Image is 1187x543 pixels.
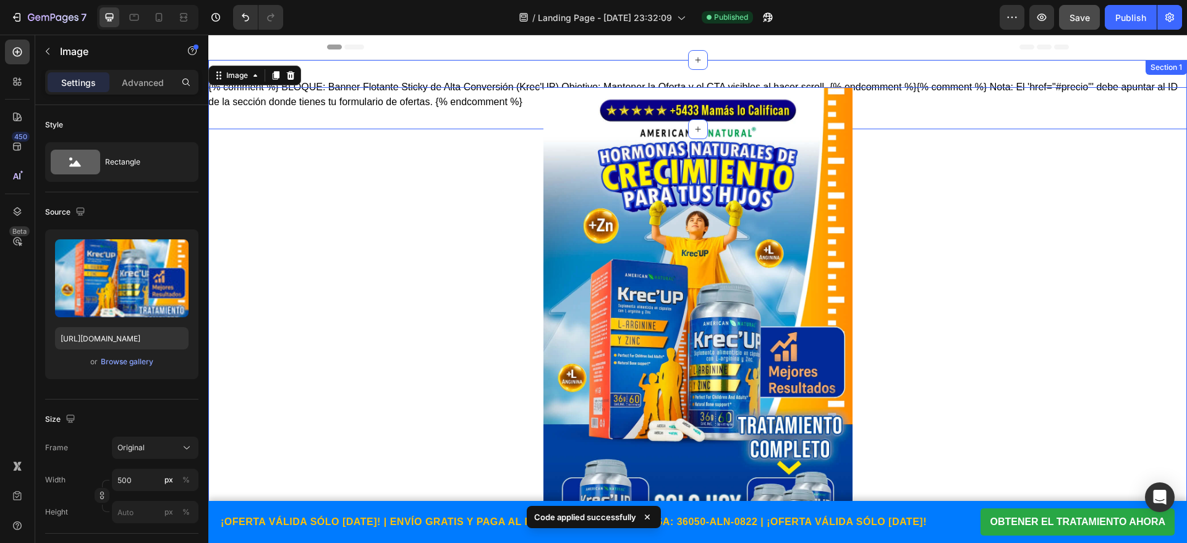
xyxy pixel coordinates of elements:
[164,507,173,518] div: px
[55,239,189,317] img: preview-image
[90,354,98,369] span: or
[45,204,88,221] div: Source
[5,5,92,30] button: 7
[1070,12,1090,23] span: Save
[81,10,87,25] p: 7
[164,474,173,485] div: px
[45,442,68,453] label: Frame
[112,501,198,523] input: px%
[161,472,176,487] button: %
[179,505,194,519] button: px
[45,474,66,485] label: Width
[45,411,78,428] div: Size
[161,505,176,519] button: %
[101,356,153,367] div: Browse gallery
[208,35,1187,543] iframe: Design area
[538,11,672,24] span: Landing Page - [DATE] 23:32:09
[117,442,145,453] span: Original
[1105,5,1157,30] button: Publish
[233,5,283,30] div: Undo/Redo
[1145,482,1175,512] div: Open Intercom Messenger
[179,472,194,487] button: px
[15,35,42,46] div: Image
[45,119,63,130] div: Style
[55,327,189,349] input: https://example.com/image.jpg
[61,76,96,89] p: Settings
[940,27,976,38] div: Section 1
[9,226,30,236] div: Beta
[122,76,164,89] p: Advanced
[772,474,966,501] a: OBTENER EL TRATAMIENTO AHORA
[1115,11,1146,24] div: Publish
[100,356,154,368] button: Browse gallery
[1059,5,1100,30] button: Save
[12,132,30,142] div: 450
[45,507,68,518] label: Height
[534,511,636,523] p: Code applied successfully
[112,437,198,459] button: Original
[182,474,190,485] div: %
[60,44,165,59] p: Image
[532,11,535,24] span: /
[182,507,190,518] div: %
[714,12,748,23] span: Published
[105,148,181,176] div: Rectangle
[112,469,198,491] input: px%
